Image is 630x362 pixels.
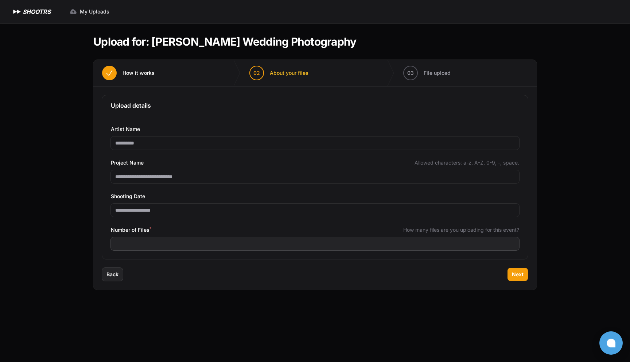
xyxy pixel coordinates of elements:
[253,69,260,77] span: 02
[507,268,528,281] button: Next
[122,69,155,77] span: How it works
[403,226,519,234] span: How many files are you uploading for this event?
[241,60,317,86] button: 02 About your files
[599,331,623,355] button: Open chat window
[111,125,140,134] span: Artist Name
[93,35,356,48] h1: Upload for: [PERSON_NAME] Wedding Photography
[106,271,118,278] span: Back
[111,226,151,234] span: Number of Files
[111,158,144,167] span: Project Name
[111,192,145,201] span: Shooting Date
[512,271,524,278] span: Next
[65,5,114,18] a: My Uploads
[111,101,519,110] h3: Upload details
[12,7,23,16] img: SHOOTRS
[102,268,123,281] button: Back
[394,60,459,86] button: 03 File upload
[424,69,451,77] span: File upload
[93,60,163,86] button: How it works
[12,7,51,16] a: SHOOTRS SHOOTRS
[407,69,414,77] span: 03
[23,7,51,16] h1: SHOOTRS
[415,159,519,166] span: Allowed characters: a-z, A-Z, 0-9, -, space.
[270,69,308,77] span: About your files
[80,8,109,15] span: My Uploads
